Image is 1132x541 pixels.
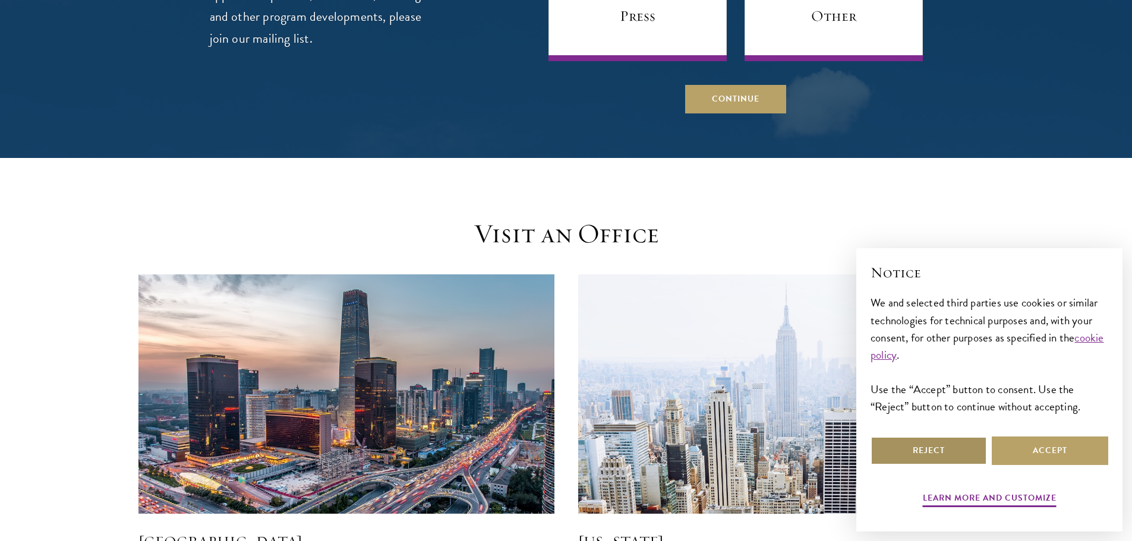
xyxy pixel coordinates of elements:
a: cookie policy [871,329,1104,363]
h2: Notice [871,262,1108,283]
div: We and selected third parties use cookies or similar technologies for technical purposes and, wit... [871,294,1108,415]
button: Continue [685,85,786,113]
button: Reject [871,436,987,465]
button: Learn more and customize [923,491,1057,509]
button: Accept [992,436,1108,465]
h3: Visit an Office [382,217,751,251]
